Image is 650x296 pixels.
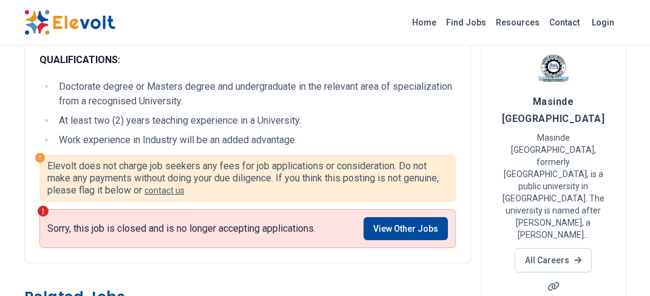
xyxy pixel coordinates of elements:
iframe: Chat Widget [589,238,650,296]
a: Find Jobs [441,13,491,32]
strong: QUALIFICATIONS: [39,54,120,66]
a: Contact [544,13,584,32]
img: Masinde Muliro University [538,53,569,83]
img: Elevolt [24,10,115,35]
p: Masinde [GEOGRAPHIC_DATA], formerly [GEOGRAPHIC_DATA], is a public university in [GEOGRAPHIC_DATA... [496,132,611,241]
li: Work experience in Industry will be an added advantage. [55,133,456,147]
a: Login [584,10,621,35]
a: contact us [144,186,185,195]
a: All Careers [515,248,592,272]
a: Resources [491,13,544,32]
p: Elevolt does not charge job seekers any fees for job applications or consideration. Do not make a... [47,160,448,197]
a: View Other Jobs [364,217,448,240]
li: At least two (2) years teaching experience in a University. [55,113,456,128]
li: Doctorate degree or Masters degree and undergraduate in the relevant area of specialization from ... [55,79,456,109]
p: Sorry, this job is closed and is no longer accepting applications. [47,223,316,235]
a: Home [407,13,441,32]
span: Masinde [GEOGRAPHIC_DATA] [502,96,605,124]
